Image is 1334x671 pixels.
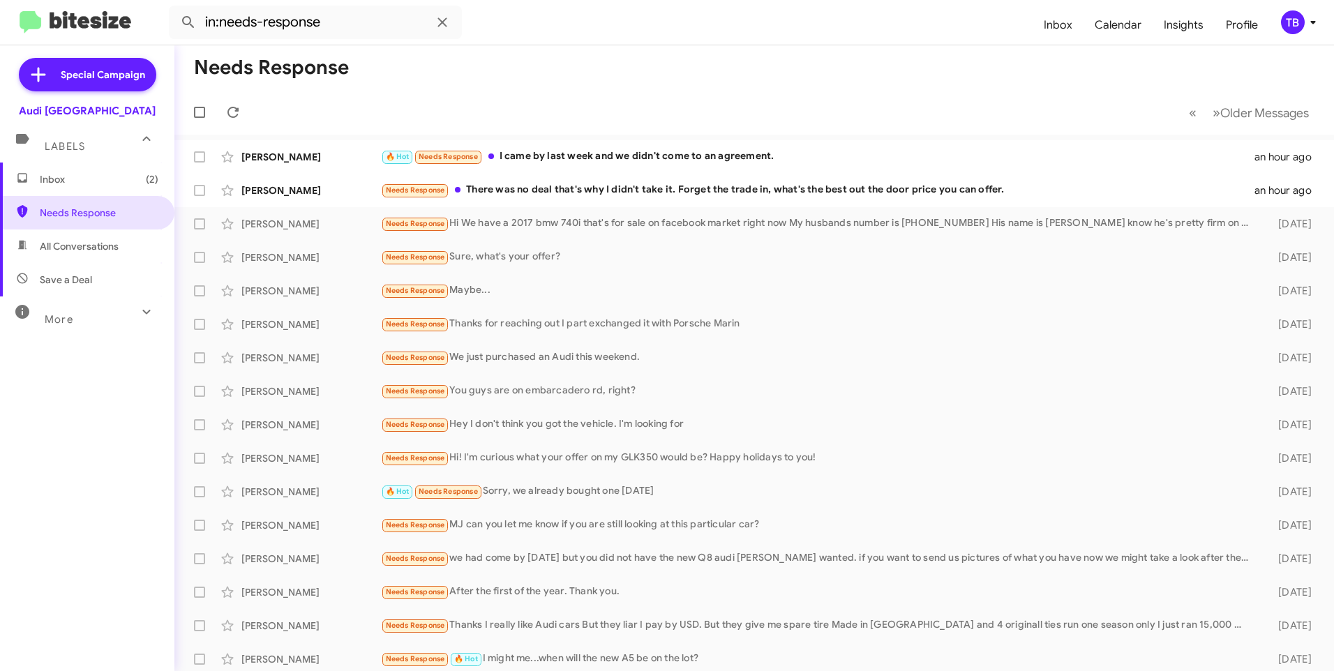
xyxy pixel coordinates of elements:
span: Needs Response [386,453,445,462]
div: I came by last week and we didn't come to an agreement. [381,149,1254,165]
div: [PERSON_NAME] [241,585,381,599]
div: [PERSON_NAME] [241,451,381,465]
span: Save a Deal [40,273,92,287]
span: Older Messages [1220,105,1309,121]
nav: Page navigation example [1181,98,1317,127]
button: TB [1269,10,1319,34]
div: [DATE] [1256,317,1323,331]
div: [DATE] [1256,485,1323,499]
span: Needs Response [386,252,445,262]
div: [DATE] [1256,250,1323,264]
input: Search [169,6,462,39]
span: Needs Response [386,219,445,228]
div: [PERSON_NAME] [241,518,381,532]
div: [DATE] [1256,418,1323,432]
div: MJ can you let me know if you are still looking at this particular car? [381,517,1256,533]
button: Previous [1181,98,1205,127]
div: [DATE] [1256,217,1323,231]
div: [PERSON_NAME] [241,351,381,365]
div: [PERSON_NAME] [241,652,381,666]
div: [PERSON_NAME] [241,250,381,264]
div: I might me...when will the new A5 be on the lot? [381,651,1256,667]
span: Needs Response [386,186,445,195]
div: Thanks I really like Audi cars But they liar I pay by USD. But they give me spare tire Made in [G... [381,617,1256,633]
span: Needs Response [386,621,445,630]
span: 🔥 Hot [386,487,410,496]
div: [DATE] [1256,652,1323,666]
div: [PERSON_NAME] [241,552,381,566]
div: an hour ago [1254,183,1323,197]
div: TB [1281,10,1305,34]
div: [PERSON_NAME] [241,317,381,331]
span: Inbox [40,172,158,186]
a: Insights [1153,5,1215,45]
div: [DATE] [1256,451,1323,465]
div: Hey I don't think you got the vehicle. I'm looking for [381,416,1256,432]
div: Audi [GEOGRAPHIC_DATA] [19,104,156,118]
div: [DATE] [1256,351,1323,365]
div: [PERSON_NAME] [241,284,381,298]
div: [PERSON_NAME] [241,217,381,231]
span: » [1213,104,1220,121]
span: Needs Response [386,286,445,295]
div: [PERSON_NAME] [241,485,381,499]
div: [DATE] [1256,552,1323,566]
span: (2) [146,172,158,186]
div: Maybe... [381,282,1256,299]
span: Needs Response [419,152,478,161]
span: Special Campaign [61,68,145,82]
span: Needs Response [40,206,158,220]
div: [PERSON_NAME] [241,418,381,432]
h1: Needs Response [194,56,349,79]
div: [PERSON_NAME] [241,619,381,633]
div: an hour ago [1254,150,1323,164]
span: Needs Response [386,319,445,329]
span: More [45,313,73,326]
div: After the first of the year. Thank you. [381,584,1256,600]
div: [DATE] [1256,284,1323,298]
span: Needs Response [386,587,445,596]
a: Special Campaign [19,58,156,91]
div: Sure, what's your offer? [381,249,1256,265]
span: Needs Response [419,487,478,496]
span: « [1189,104,1197,121]
div: Hi We have a 2017 bmw 740i that's for sale on facebook market right now My husbands number is [PH... [381,216,1256,232]
span: 🔥 Hot [386,152,410,161]
div: [DATE] [1256,384,1323,398]
span: Needs Response [386,554,445,563]
div: we had come by [DATE] but you did not have the new Q8 audi [PERSON_NAME] wanted. if you want to s... [381,550,1256,566]
div: There was no deal that's why I didn't take it. Forget the trade in, what's the best out the door ... [381,182,1254,198]
div: [PERSON_NAME] [241,150,381,164]
a: Calendar [1084,5,1153,45]
a: Inbox [1033,5,1084,45]
span: Needs Response [386,420,445,429]
span: Needs Response [386,520,445,529]
div: Thanks for reaching out I part exchanged it with Porsche Marin [381,316,1256,332]
span: Needs Response [386,353,445,362]
div: [PERSON_NAME] [241,384,381,398]
div: We just purchased an Audi this weekend. [381,349,1256,365]
a: Profile [1215,5,1269,45]
span: Needs Response [386,654,445,663]
span: Labels [45,140,85,153]
div: [PERSON_NAME] [241,183,381,197]
div: Hi! I'm curious what your offer on my GLK350 would be? Happy holidays to you! [381,450,1256,466]
span: 🔥 Hot [454,654,478,663]
div: [DATE] [1256,619,1323,633]
span: All Conversations [40,239,119,253]
div: [DATE] [1256,518,1323,532]
div: [DATE] [1256,585,1323,599]
span: Needs Response [386,386,445,395]
div: You guys are on embarcadero rd, right? [381,383,1256,399]
button: Next [1204,98,1317,127]
div: Sorry, we already bought one [DATE] [381,483,1256,499]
